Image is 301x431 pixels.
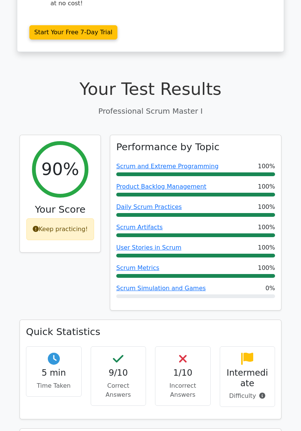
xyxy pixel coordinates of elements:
h4: 5 min [32,368,75,378]
span: 100% [258,162,275,171]
a: Start Your Free 7-Day Trial [29,25,117,40]
a: Scrum Simulation and Games [116,285,206,292]
span: 100% [258,243,275,252]
p: Correct Answers [97,381,140,399]
h2: 90% [41,159,79,180]
h3: Quick Statistics [26,326,275,338]
h4: Intermediate [226,368,269,388]
h3: Performance by Topic [116,141,219,153]
span: 100% [258,203,275,212]
h4: 9/10 [97,368,140,378]
span: 100% [258,263,275,273]
span: 0% [266,284,275,293]
div: Keep practicing! [26,218,94,240]
a: Scrum and Extreme Programming [116,163,219,170]
p: Time Taken [32,381,75,390]
a: Scrum Metrics [116,264,159,271]
span: 100% [258,182,275,191]
p: Professional Scrum Master I [20,105,281,117]
a: Scrum Artifacts [116,224,163,231]
h4: 1/10 [161,368,204,378]
p: Incorrect Answers [161,381,204,399]
a: Product Backlog Management [116,183,207,190]
span: 100% [258,223,275,232]
p: Difficulty [226,391,269,401]
h3: Your Score [26,204,94,215]
h1: Your Test Results [20,79,281,99]
a: User Stories in Scrum [116,244,181,251]
a: Daily Scrum Practices [116,203,182,210]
